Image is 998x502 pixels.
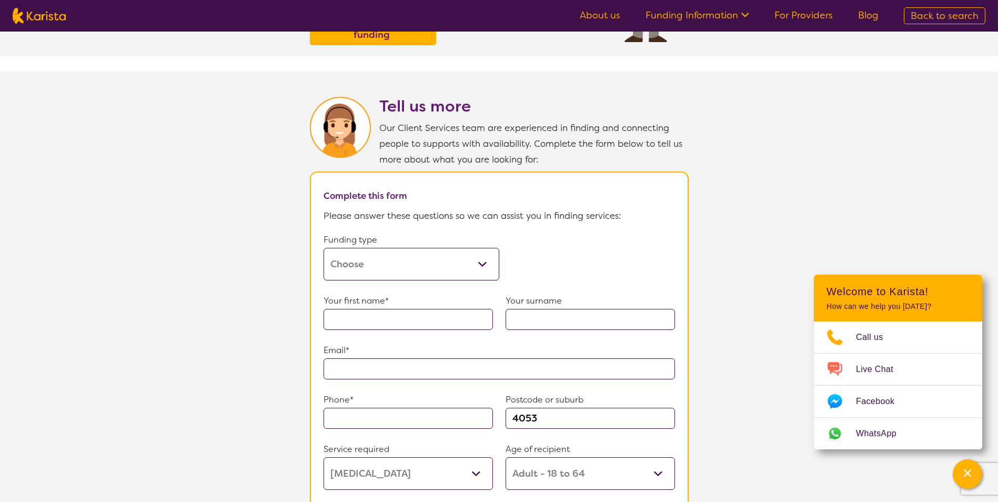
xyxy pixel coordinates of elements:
[856,394,907,409] span: Facebook
[580,9,620,22] a: About us
[814,418,982,449] a: Web link opens in a new tab.
[953,459,982,489] button: Channel Menu
[911,9,979,22] span: Back to search
[856,362,906,377] span: Live Chat
[814,322,982,449] ul: Choose channel
[826,285,970,298] h2: Welcome to Karista!
[312,11,434,43] a: Find out about HCP funding
[324,392,493,408] p: Phone*
[379,97,689,116] h2: Tell us more
[13,8,66,24] img: Karista logo
[310,97,371,158] img: Karista Client Service
[826,302,970,311] p: How can we help you [DATE]?
[324,441,493,457] p: Service required
[856,329,896,345] span: Call us
[506,293,675,309] p: Your surname
[646,9,749,22] a: Funding Information
[506,392,675,408] p: Postcode or suburb
[856,426,909,441] span: WhatsApp
[324,293,493,309] p: Your first name*
[379,120,689,167] p: Our Client Services team are experienced in finding and connecting people to supports with availa...
[324,343,675,358] p: Email*
[774,9,833,22] a: For Providers
[324,208,675,224] p: Please answer these questions so we can assist you in finding services:
[858,9,879,22] a: Blog
[904,7,985,24] a: Back to search
[324,232,499,248] p: Funding type
[324,190,407,202] b: Complete this form
[814,275,982,449] div: Channel Menu
[506,441,675,457] p: Age of recipient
